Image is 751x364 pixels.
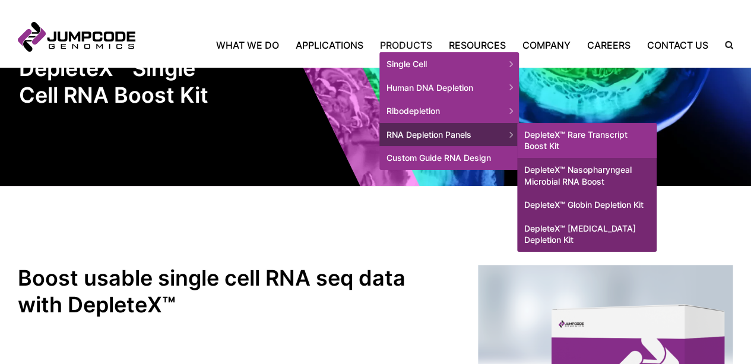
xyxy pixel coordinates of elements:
a: Products [372,38,441,52]
span: RNA Depletion Panels [379,123,519,147]
a: DepleteX™ Nasopharyngeal Microbial RNA Boost [517,158,657,193]
a: Careers [579,38,639,52]
span: Single Cell [379,52,519,76]
a: DepleteX™ Rare Transcript Boost Kit [517,123,657,158]
a: Resources [441,38,514,52]
a: Applications [287,38,372,52]
h1: DepleteX™ Single Cell RNA Boost Kit [19,55,218,109]
a: Company [514,38,579,52]
h2: Boost usable single cell RNA seq data with DepleteX™ [18,265,452,318]
label: Search the site. [717,41,733,49]
a: Custom Guide RNA Design [379,146,519,170]
nav: Primary Navigation [135,38,717,52]
a: Contact Us [639,38,717,52]
a: DepleteX™ [MEDICAL_DATA] Depletion Kit [517,217,657,252]
span: Human DNA Depletion [379,76,519,100]
a: DepleteX™ Globin Depletion Kit [517,193,657,217]
span: Ribodepletion [379,99,519,123]
a: What We Do [216,38,287,52]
